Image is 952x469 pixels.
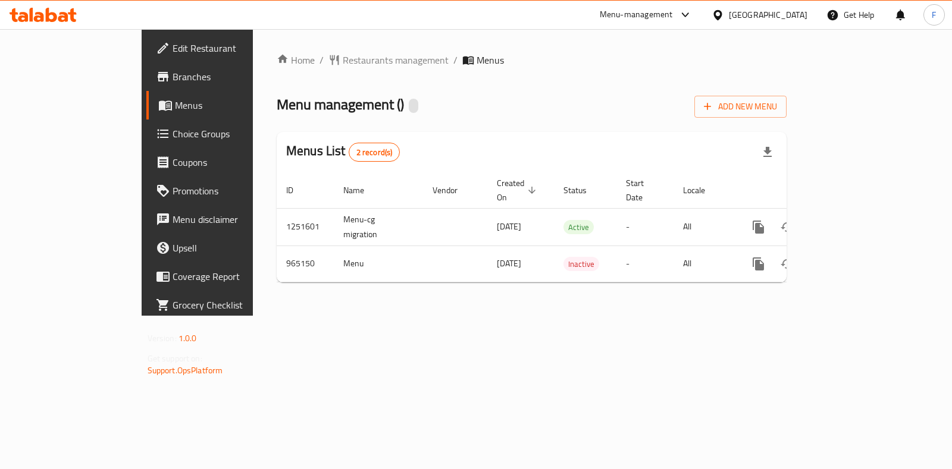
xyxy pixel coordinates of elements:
[600,8,673,22] div: Menu-management
[178,330,197,346] span: 1.0.0
[497,176,540,204] span: Created On
[626,176,659,204] span: Start Date
[173,241,291,255] span: Upsell
[320,53,324,67] li: /
[453,53,458,67] li: /
[744,213,773,241] button: more
[433,183,473,197] span: Vendor
[773,213,801,241] button: Change Status
[173,212,291,226] span: Menu disclaimer
[349,147,400,158] span: 2 record(s)
[146,34,300,62] a: Edit Restaurant
[674,208,735,245] td: All
[477,53,504,67] span: Menus
[173,269,291,284] span: Coverage Report
[773,250,801,278] button: Change Status
[173,184,291,198] span: Promotions
[616,208,674,245] td: -
[563,220,594,234] div: Active
[277,91,404,118] span: Menu management ( )
[343,183,380,197] span: Name
[146,291,300,319] a: Grocery Checklist
[563,221,594,234] span: Active
[146,177,300,205] a: Promotions
[146,234,300,262] a: Upsell
[674,245,735,282] td: All
[277,172,868,282] table: enhanced table
[148,351,202,366] span: Get support on:
[173,41,291,55] span: Edit Restaurant
[753,138,782,166] div: Export file
[497,219,521,234] span: [DATE]
[175,98,291,112] span: Menus
[735,172,868,209] th: Actions
[146,119,300,148] a: Choice Groups
[286,142,400,162] h2: Menus List
[497,256,521,271] span: [DATE]
[563,257,599,271] span: Inactive
[146,262,300,291] a: Coverage Report
[349,143,400,162] div: Total records count
[277,208,334,245] td: 1251601
[729,8,807,21] div: [GEOGRAPHIC_DATA]
[173,70,291,84] span: Branches
[277,245,334,282] td: 965150
[146,91,300,119] a: Menus
[563,183,602,197] span: Status
[148,363,223,378] a: Support.OpsPlatform
[173,127,291,141] span: Choice Groups
[563,257,599,271] div: Inactive
[146,62,300,91] a: Branches
[343,53,449,67] span: Restaurants management
[148,330,177,346] span: Version:
[286,183,309,197] span: ID
[616,245,674,282] td: -
[173,155,291,169] span: Coupons
[683,183,721,197] span: Locale
[173,298,291,312] span: Grocery Checklist
[932,8,936,21] span: F
[146,205,300,234] a: Menu disclaimer
[146,148,300,177] a: Coupons
[694,96,787,118] button: Add New Menu
[334,208,423,245] td: Menu-cg migration
[334,245,423,282] td: Menu
[277,53,787,67] nav: breadcrumb
[704,99,777,114] span: Add New Menu
[744,250,773,278] button: more
[328,53,449,67] a: Restaurants management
